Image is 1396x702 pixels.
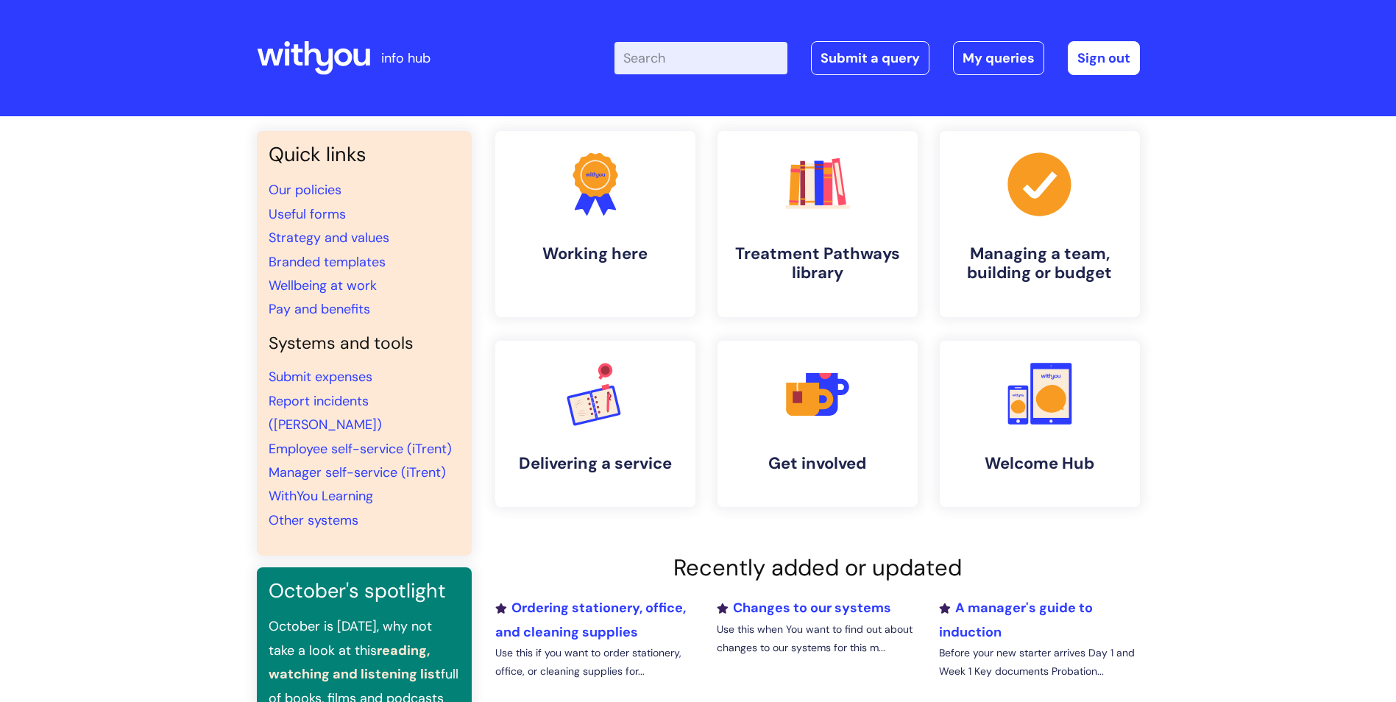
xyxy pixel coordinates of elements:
[495,554,1140,581] h2: Recently added or updated
[614,42,787,74] input: Search
[940,341,1140,507] a: Welcome Hub
[269,253,386,271] a: Branded templates
[269,579,460,603] h3: October's spotlight
[269,487,373,505] a: WithYou Learning
[269,181,341,199] a: Our policies
[717,599,891,617] a: Changes to our systems
[507,454,684,473] h4: Delivering a service
[269,205,346,223] a: Useful forms
[495,341,695,507] a: Delivering a service
[269,300,370,318] a: Pay and benefits
[940,131,1140,317] a: Managing a team, building or budget
[495,131,695,317] a: Working here
[269,511,358,529] a: Other systems
[939,644,1139,681] p: Before your new starter arrives Day 1 and Week 1 Key documents Probation...
[952,244,1128,283] h4: Managing a team, building or budget
[614,41,1140,75] div: | -
[953,41,1044,75] a: My queries
[269,440,452,458] a: Employee self-service (iTrent)
[269,229,389,247] a: Strategy and values
[507,244,684,263] h4: Working here
[729,244,906,283] h4: Treatment Pathways library
[952,454,1128,473] h4: Welcome Hub
[939,599,1093,640] a: A manager's guide to induction
[1068,41,1140,75] a: Sign out
[269,277,377,294] a: Wellbeing at work
[729,454,906,473] h4: Get involved
[718,131,918,317] a: Treatment Pathways library
[269,368,372,386] a: Submit expenses
[381,46,431,70] p: info hub
[269,143,460,166] h3: Quick links
[495,644,695,681] p: Use this if you want to order stationery, office, or cleaning supplies for...
[718,341,918,507] a: Get involved
[269,464,446,481] a: Manager self-service (iTrent)
[717,620,917,657] p: Use this when You want to find out about changes to our systems for this m...
[269,333,460,354] h4: Systems and tools
[269,392,382,433] a: Report incidents ([PERSON_NAME])
[495,599,686,640] a: Ordering stationery, office, and cleaning supplies
[811,41,929,75] a: Submit a query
